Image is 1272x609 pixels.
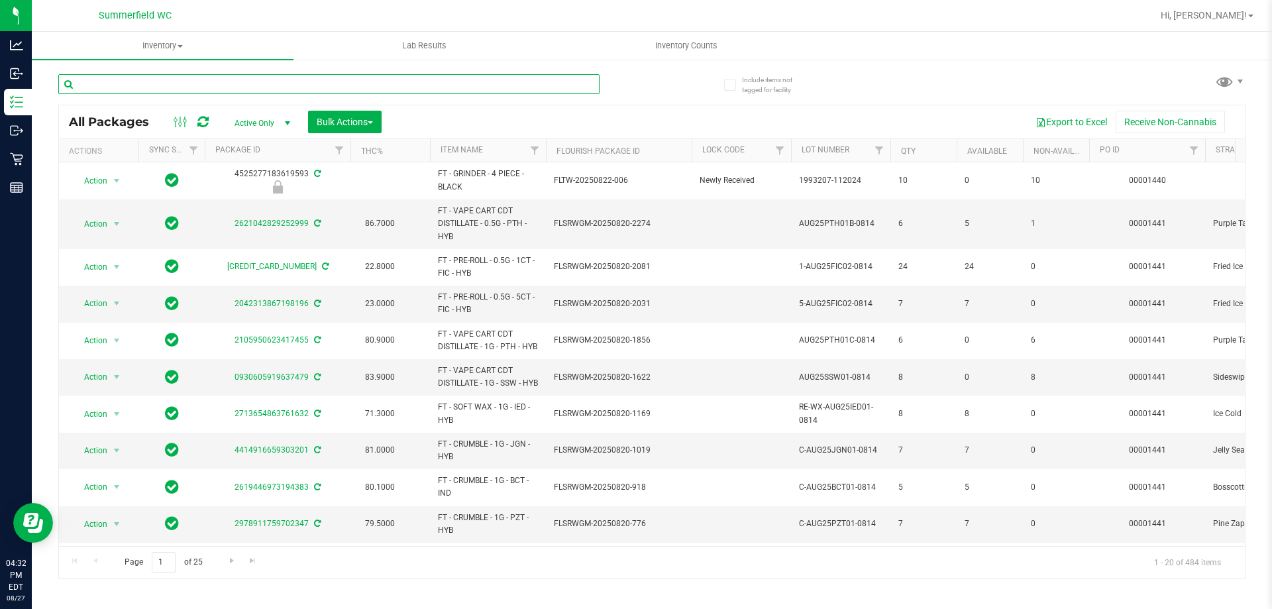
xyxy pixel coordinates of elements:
a: 2042313867198196 [235,299,309,308]
span: Newly Received [700,174,783,187]
a: 00001441 [1129,219,1166,228]
a: [CREDIT_CARD_NUMBER] [227,262,317,271]
span: 80.1000 [358,478,401,497]
span: 0 [1031,260,1081,273]
a: 0930605919637479 [235,372,309,382]
span: 0 [1031,298,1081,310]
span: AUG25SSW01-0814 [799,371,882,384]
span: 0 [965,334,1015,347]
a: THC% [361,146,383,156]
inline-svg: Retail [10,152,23,166]
span: 7 [898,518,949,530]
span: FLSRWGM-20250820-1019 [554,444,684,457]
span: Sync from Compliance System [312,335,321,345]
span: 0 [1031,481,1081,494]
span: select [109,515,125,533]
span: Action [72,368,108,386]
span: select [109,258,125,276]
span: Action [72,294,108,313]
span: Sync from Compliance System [312,445,321,455]
span: Action [72,331,108,350]
button: Export to Excel [1027,111,1116,133]
a: 00001441 [1129,445,1166,455]
span: 7 [965,518,1015,530]
span: 5 [965,481,1015,494]
a: 00001440 [1129,176,1166,185]
a: 00001441 [1129,409,1166,418]
a: 00001441 [1129,519,1166,528]
span: 0 [1031,444,1081,457]
span: 6 [898,217,949,230]
a: Lot Number [802,145,849,154]
span: 22.8000 [358,257,401,276]
span: 1 - 20 of 484 items [1143,552,1232,572]
span: Inventory Counts [637,40,735,52]
span: In Sync [165,171,179,190]
p: 08/27 [6,593,26,603]
span: 71.3000 [358,404,401,423]
a: Filter [869,139,890,162]
a: Package ID [215,145,260,154]
span: FLSRWGM-20250820-1169 [554,408,684,420]
span: Sync from Compliance System [312,299,321,308]
span: 6 [1031,334,1081,347]
span: Action [72,515,108,533]
span: 81.0000 [358,441,401,460]
span: 8 [1031,371,1081,384]
span: Page of 25 [113,552,213,573]
span: Sync from Compliance System [312,219,321,228]
span: In Sync [165,441,179,459]
span: Action [72,215,108,233]
a: 2978911759702347 [235,519,309,528]
span: AUG25PTH01C-0814 [799,334,882,347]
span: 8 [965,408,1015,420]
a: PO ID [1100,145,1120,154]
span: 0 [965,371,1015,384]
span: select [109,215,125,233]
a: Filter [769,139,791,162]
span: 7 [965,444,1015,457]
span: C-AUG25BCT01-0814 [799,481,882,494]
span: Sync from Compliance System [312,409,321,418]
span: FLSRWGM-20250820-776 [554,518,684,530]
span: C-AUG25JGN01-0814 [799,444,882,457]
span: select [109,368,125,386]
span: 83.9000 [358,368,401,387]
span: Include items not tagged for facility [742,75,808,95]
a: Sync Status [149,145,200,154]
inline-svg: Analytics [10,38,23,52]
span: FT - VAPE CART CDT DISTILLATE - 1G - PTH - HYB [438,328,538,353]
inline-svg: Inbound [10,67,23,80]
span: Inventory [32,40,293,52]
div: Newly Received [203,180,352,194]
span: 7 [965,298,1015,310]
span: AUG25PTH01B-0814 [799,217,882,230]
span: Sync from Compliance System [312,372,321,382]
span: FLSRWGM-20250820-1856 [554,334,684,347]
a: 00001441 [1129,482,1166,492]
a: 2621042829252999 [235,219,309,228]
button: Bulk Actions [308,111,382,133]
span: 5 [965,217,1015,230]
a: Filter [1183,139,1205,162]
span: select [109,331,125,350]
a: Filter [524,139,546,162]
iframe: Resource center [13,503,53,543]
a: Item Name [441,145,483,154]
span: select [109,405,125,423]
a: 2105950623417455 [235,335,309,345]
span: FLSRWGM-20250820-918 [554,481,684,494]
span: FT - PRE-ROLL - 0.5G - 5CT - FIC - HYB [438,291,538,316]
span: In Sync [165,368,179,386]
a: Lab Results [293,32,555,60]
a: Lock Code [702,145,745,154]
a: Flourish Package ID [556,146,640,156]
span: 79.5000 [358,514,401,533]
a: 2619446973194383 [235,482,309,492]
a: Inventory Counts [555,32,817,60]
div: 4525277183619593 [203,168,352,194]
span: 8 [898,371,949,384]
span: FT - CRUMBLE - 1G - BCT - IND [438,474,538,500]
span: 5 [898,481,949,494]
span: RE-WX-AUG25IED01-0814 [799,401,882,426]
